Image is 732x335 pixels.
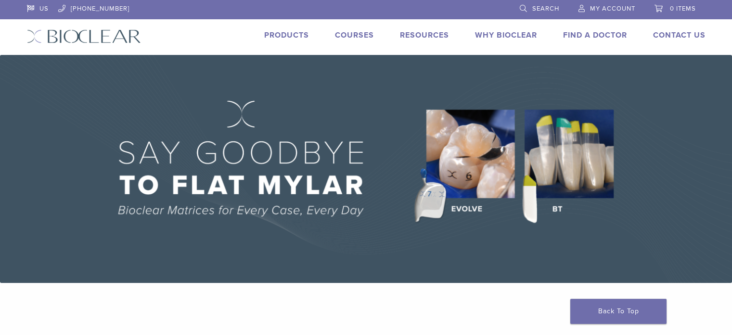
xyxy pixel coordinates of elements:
a: Why Bioclear [475,30,537,40]
a: Back To Top [570,299,667,324]
span: My Account [590,5,635,13]
span: Search [532,5,559,13]
img: Bioclear [27,29,141,43]
span: 0 items [670,5,696,13]
a: Products [264,30,309,40]
a: Courses [335,30,374,40]
a: Contact Us [653,30,706,40]
a: Resources [400,30,449,40]
a: Find A Doctor [563,30,627,40]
